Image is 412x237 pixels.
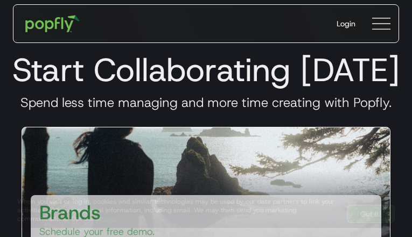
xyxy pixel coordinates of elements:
div: Login [337,18,355,29]
a: home [18,8,87,40]
div: When you visit or log in, cookies and similar technologies may be used by our data partners to li... [17,197,338,223]
a: Login [328,10,364,38]
h1: Start Collaborating [DATE] [9,51,403,89]
h3: Spend less time managing and more time creating with Popfly. [9,95,403,111]
a: here [101,214,115,223]
a: Got It! [347,205,395,223]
